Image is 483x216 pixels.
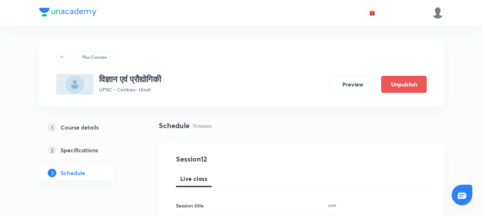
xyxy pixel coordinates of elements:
[39,8,97,18] a: Company Logo
[159,120,189,131] h4: Schedule
[56,74,93,95] img: 497C55DC-62FD-410A-B6A6-0C1AA6C97B45_plus.png
[176,154,306,164] h4: Session 12
[328,204,336,207] p: 0/99
[99,86,161,93] p: UPSC - Centres • Hindi
[61,146,98,154] h5: Specifications
[48,169,56,177] p: 3
[99,74,161,84] h3: विज्ञान एवं प्रौद्योगिकी
[48,123,56,132] p: 1
[39,143,136,157] a: 2Specifications
[381,76,427,93] button: Unpublish
[367,7,378,19] button: avatar
[330,76,375,93] button: Preview
[369,10,375,16] img: avatar
[48,146,56,154] p: 2
[180,174,207,183] span: Live class
[61,123,99,132] h5: Course details
[432,7,444,19] img: Abhijeet Srivastav
[192,122,212,130] p: 11 classes
[61,169,85,177] h5: Schedule
[39,8,97,16] img: Company Logo
[39,120,136,135] a: 1Course details
[176,202,204,209] h6: Session title
[82,54,107,60] p: Plus Courses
